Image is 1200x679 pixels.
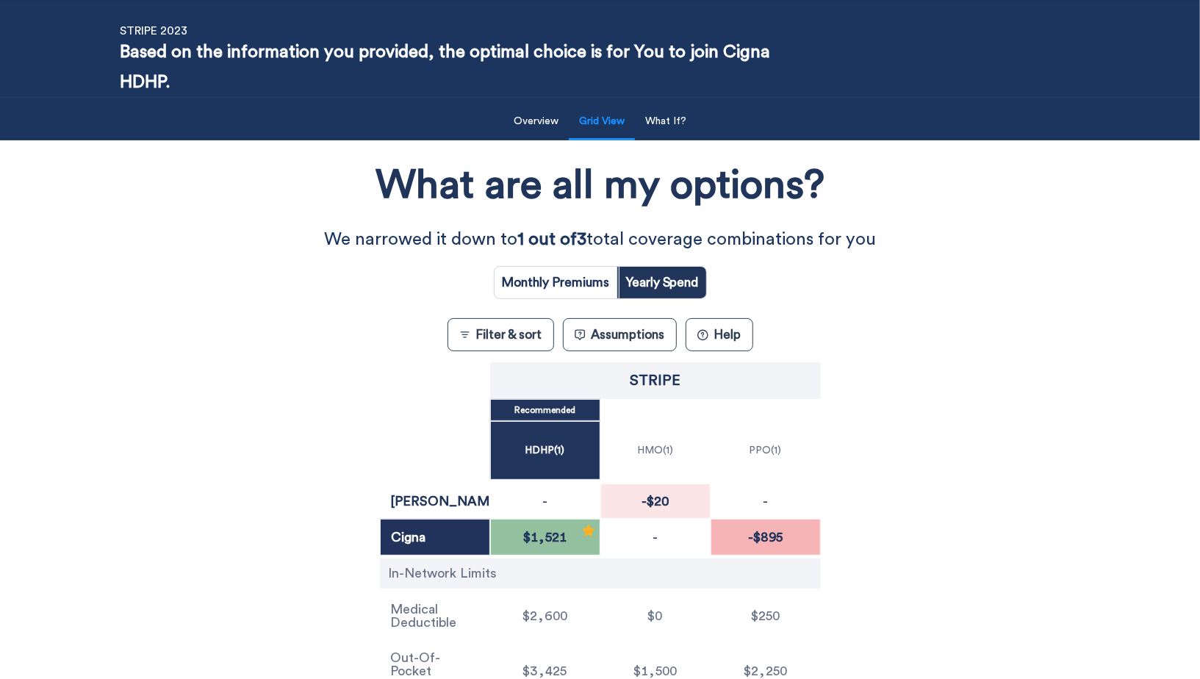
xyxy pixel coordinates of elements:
[570,107,633,137] button: Grid View
[391,495,479,508] p: [PERSON_NAME]
[629,664,681,678] span: $1,500
[517,231,586,248] strong: 1 out of 3
[519,664,572,678] span: $3,425
[700,331,705,339] text: ?
[686,318,753,351] button: ?Help
[380,558,821,589] div: In-Network Limits
[637,495,673,508] span: -$20
[630,373,680,388] p: Stripe
[653,531,658,544] p: -
[518,609,572,622] span: $2,600
[376,157,824,214] h1: What are all my options?
[563,318,677,351] button: Assumptions
[542,495,547,508] p: -
[750,445,782,456] p: PPO ( 1 )
[644,609,667,622] span: $0
[519,531,571,544] span: $1,521
[636,107,695,137] button: What If?
[514,406,575,414] p: Recommended
[120,37,791,98] p: Based on the information you provided, the optimal choice is for You to join Cigna HDHP.
[525,445,565,456] p: HDHP ( 1 )
[300,225,900,255] p: We narrowed it down to total coverage combinations for you
[448,318,554,351] button: Filter & sort
[744,531,787,544] span: -$895
[392,531,478,544] p: Cigna
[739,664,791,678] span: $2,250
[747,609,784,622] span: $250
[637,445,673,456] p: HMO ( 1 )
[391,603,479,629] p: Medical Deductible
[581,523,596,544] div: Recommended
[120,24,187,37] p: Stripe 2023
[763,495,768,508] p: -
[505,107,567,137] button: Overview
